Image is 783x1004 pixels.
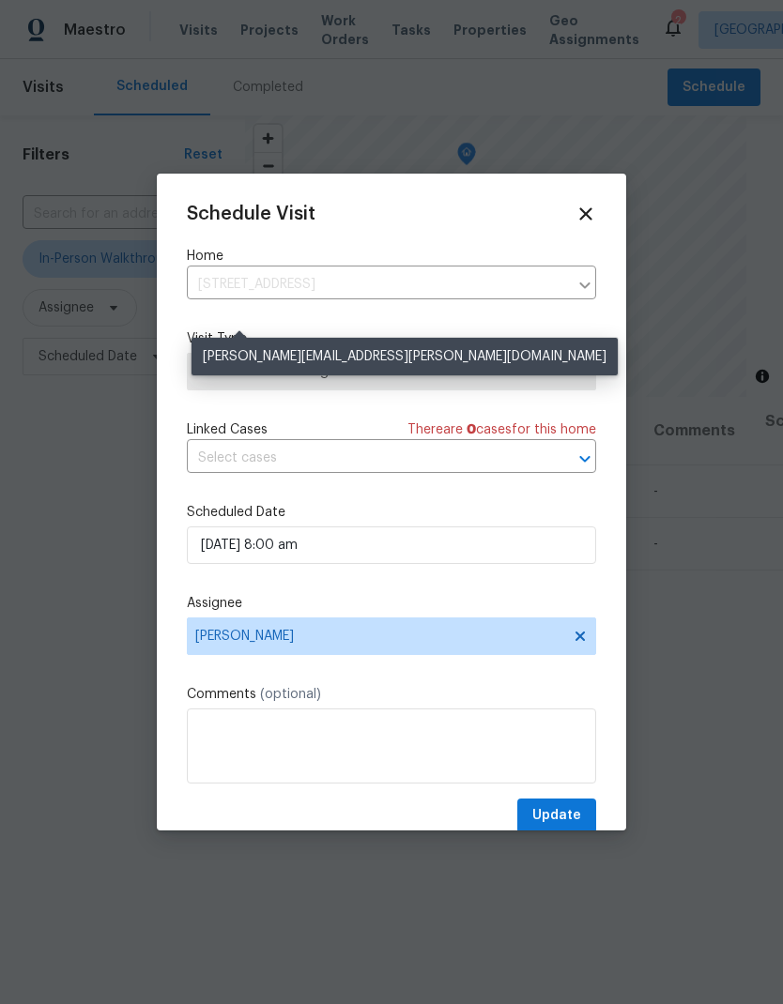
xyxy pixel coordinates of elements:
span: There are case s for this home [407,420,596,439]
span: Close [576,204,596,224]
span: 0 [467,423,476,436]
input: Select cases [187,444,544,473]
label: Visit Type [187,329,596,348]
label: Comments [187,685,596,704]
label: Home [187,247,596,266]
button: Open [572,446,598,472]
label: Scheduled Date [187,503,596,522]
input: Enter in an address [187,270,568,299]
button: Update [517,799,596,833]
input: M/D/YYYY [187,526,596,564]
span: (optional) [260,688,321,701]
label: Assignee [187,594,596,613]
span: Update [532,804,581,828]
span: [PERSON_NAME] [195,629,563,644]
span: Schedule Visit [187,205,315,223]
span: Linked Cases [187,420,268,439]
div: [PERSON_NAME][EMAIL_ADDRESS][PERSON_NAME][DOMAIN_NAME] [192,338,618,375]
